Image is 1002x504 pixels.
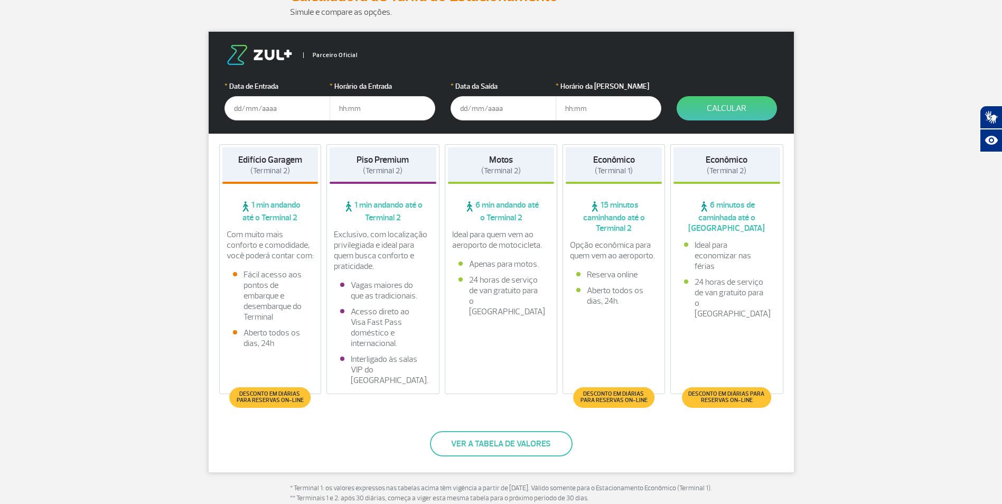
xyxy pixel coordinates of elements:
span: Desconto em diárias para reservas on-line [687,391,766,404]
button: Abrir tradutor de língua de sinais. [980,106,1002,129]
li: Interligado às salas VIP do [GEOGRAPHIC_DATA]. [340,354,426,386]
p: Com muito mais conforto e comodidade, você poderá contar com: [227,229,314,261]
label: Horário da [PERSON_NAME] [556,81,661,92]
li: Aberto todos os dias, 24h. [576,285,651,306]
span: 6 min andando até o Terminal 2 [448,200,555,223]
input: dd/mm/aaaa [451,96,556,120]
span: 15 minutos caminhando até o Terminal 2 [566,200,662,234]
input: dd/mm/aaaa [224,96,330,120]
li: 24 horas de serviço de van gratuito para o [GEOGRAPHIC_DATA] [684,277,770,319]
li: Fácil acesso aos pontos de embarque e desembarque do Terminal [233,269,308,322]
button: Calcular [677,96,777,120]
p: Opção econômica para quem vem ao aeroporto. [570,240,658,261]
strong: Edifício Garagem [238,154,302,165]
li: 24 horas de serviço de van gratuito para o [GEOGRAPHIC_DATA] [458,275,544,317]
input: hh:mm [556,96,661,120]
strong: Econômico [706,154,747,165]
strong: Motos [489,154,513,165]
strong: Econômico [593,154,635,165]
label: Data da Saída [451,81,556,92]
p: * Terminal 1: os valores expressos nas tabelas acima têm vigência a partir de [DATE]. Válido some... [290,483,713,504]
button: Ver a tabela de valores [430,431,573,456]
button: Abrir recursos assistivos. [980,129,1002,152]
p: Exclusivo, com localização privilegiada e ideal para quem busca conforto e praticidade. [334,229,432,272]
span: Desconto em diárias para reservas on-line [578,391,649,404]
input: hh:mm [330,96,435,120]
p: Ideal para quem vem ao aeroporto de motocicleta. [452,229,550,250]
span: (Terminal 2) [481,166,521,176]
li: Aberto todos os dias, 24h [233,328,308,349]
strong: Piso Premium [357,154,409,165]
li: Ideal para economizar nas férias [684,240,770,272]
li: Reserva online [576,269,651,280]
span: Parceiro Oficial [303,52,358,58]
li: Vagas maiores do que as tradicionais. [340,280,426,301]
img: logo-zul.png [224,45,294,65]
li: Acesso direto ao Visa Fast Pass doméstico e internacional. [340,306,426,349]
span: 6 minutos de caminhada até o [GEOGRAPHIC_DATA] [673,200,780,234]
span: (Terminal 1) [595,166,633,176]
span: 1 min andando até o Terminal 2 [330,200,436,223]
span: (Terminal 2) [363,166,402,176]
label: Data de Entrada [224,81,330,92]
div: Plugin de acessibilidade da Hand Talk. [980,106,1002,152]
span: 1 min andando até o Terminal 2 [222,200,319,223]
span: (Terminal 2) [250,166,290,176]
li: Apenas para motos. [458,259,544,269]
span: Desconto em diárias para reservas on-line [235,391,305,404]
p: Simule e compare as opções. [290,6,713,18]
span: (Terminal 2) [707,166,746,176]
label: Horário da Entrada [330,81,435,92]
